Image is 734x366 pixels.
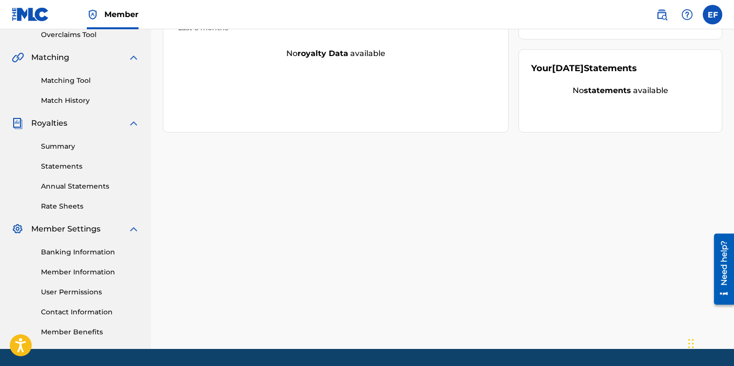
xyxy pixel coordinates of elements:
[298,49,348,58] strong: royalty data
[531,85,710,96] div: No available
[41,201,139,212] a: Rate Sheets
[31,117,67,129] span: Royalties
[584,86,631,95] strong: statements
[703,5,722,24] div: User Menu
[12,52,24,63] img: Matching
[104,9,139,20] span: Member
[12,223,23,235] img: Member Settings
[652,5,672,24] a: Public Search
[41,247,139,257] a: Banking Information
[41,287,139,297] a: User Permissions
[41,181,139,192] a: Annual Statements
[707,230,734,308] iframe: Resource Center
[12,117,23,129] img: Royalties
[41,76,139,86] a: Matching Tool
[87,9,99,20] img: Top Rightsholder
[656,9,668,20] img: search
[685,319,734,366] iframe: Chat Widget
[41,30,139,40] a: Overclaims Tool
[531,62,637,75] div: Your Statements
[128,117,139,129] img: expand
[31,52,69,63] span: Matching
[41,141,139,152] a: Summary
[41,327,139,337] a: Member Benefits
[41,307,139,317] a: Contact Information
[12,7,49,21] img: MLC Logo
[128,52,139,63] img: expand
[41,267,139,277] a: Member Information
[552,63,584,74] span: [DATE]
[41,96,139,106] a: Match History
[128,223,139,235] img: expand
[41,161,139,172] a: Statements
[677,5,697,24] div: Help
[688,329,694,358] div: Drag
[163,48,508,59] div: No available
[31,223,100,235] span: Member Settings
[681,9,693,20] img: help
